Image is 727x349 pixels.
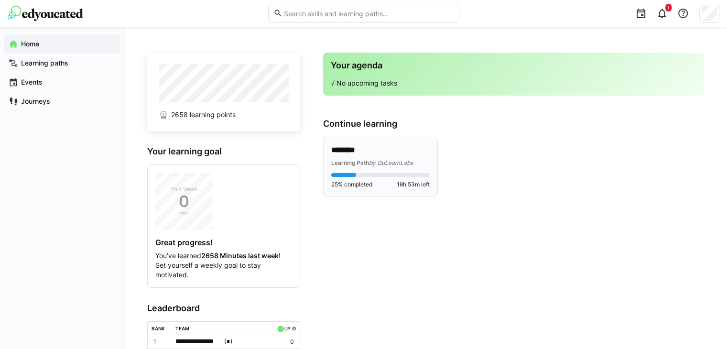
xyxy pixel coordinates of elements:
span: by QuLearnLabs [369,159,413,166]
h4: Great progress! [155,238,292,247]
h3: Continue learning [323,119,704,129]
p: 1 [153,338,168,346]
span: Learning Path [331,159,369,166]
h3: Your agenda [331,60,696,71]
input: Search skills and learning paths… [282,9,454,18]
p: 0 [275,338,294,346]
a: ø [292,324,296,332]
span: 1 [667,5,670,11]
span: ( ) [224,337,232,347]
div: Team [175,326,189,331]
div: LP [284,326,290,331]
span: 18h 53m left [397,181,430,188]
p: √ No upcoming tasks [331,78,696,88]
h3: Leaderboard [147,303,300,314]
span: 25% completed [331,181,372,188]
span: 2658 learning points [171,110,236,120]
strong: 2658 Minutes last week [201,251,279,260]
p: You’ve learned ! Set yourself a weekly goal to stay motivated. [155,251,292,280]
h3: Your learning goal [147,146,300,157]
div: Rank [152,326,165,331]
